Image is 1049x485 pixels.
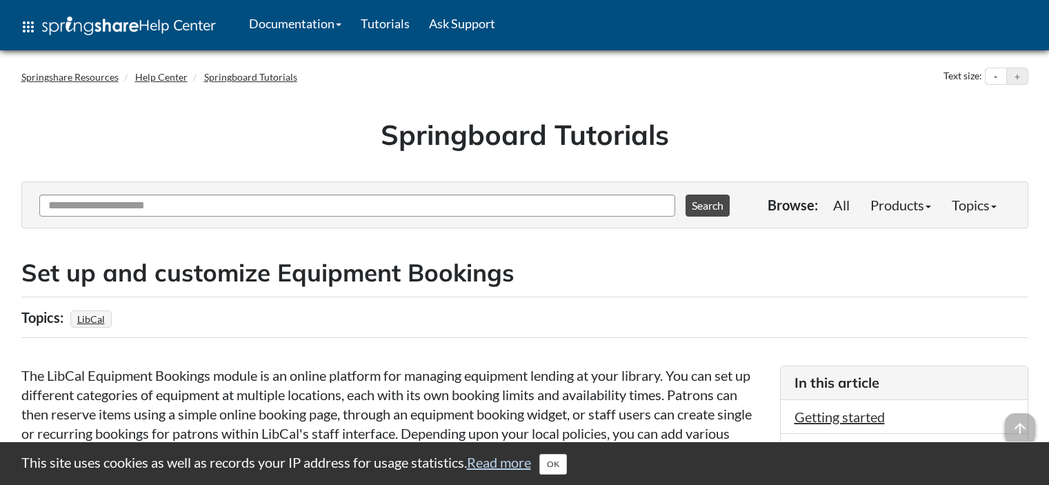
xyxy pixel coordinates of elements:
a: All [823,191,860,219]
div: This site uses cookies as well as records your IP address for usage statistics. [8,453,1042,475]
a: Getting started [795,408,885,425]
button: Close [539,454,567,475]
a: Topics [941,191,1007,219]
span: Help Center [139,16,216,34]
a: Read more [467,454,531,471]
p: The LibCal Equipment Bookings module is an online platform for managing equipment lending at your... [21,366,766,462]
a: Springshare Resources [21,71,119,83]
a: apps Help Center [10,6,226,48]
a: Ask Support [419,6,505,41]
button: Increase text size [1007,68,1028,85]
button: Search [686,195,730,217]
span: arrow_upward [1005,413,1035,444]
a: arrow_upward [1005,415,1035,431]
h1: Springboard Tutorials [32,115,1018,154]
a: Documentation [239,6,351,41]
h2: Set up and customize Equipment Bookings [21,256,1028,290]
a: Tutorials [351,6,419,41]
div: Text size: [941,68,985,86]
h3: In this article [795,373,1014,393]
a: Help Center [135,71,188,83]
a: LibCal [75,309,107,329]
div: Topics: [21,304,67,330]
a: Products [860,191,941,219]
span: apps [20,19,37,35]
img: Springshare [42,17,139,35]
button: Decrease text size [986,68,1006,85]
a: Springboard Tutorials [204,71,297,83]
p: Browse: [768,195,818,215]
